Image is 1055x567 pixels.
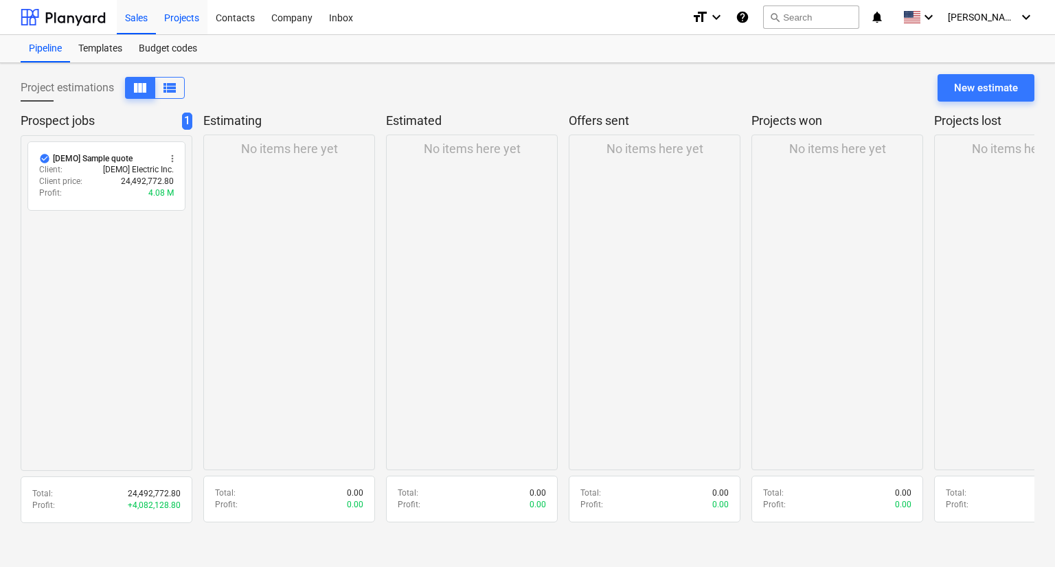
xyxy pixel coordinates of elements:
[148,187,174,199] p: 4.08 M
[167,153,178,164] span: more_vert
[870,9,884,25] i: notifications
[712,487,729,499] p: 0.00
[161,80,178,96] span: View as columns
[215,499,238,511] p: Profit :
[895,487,911,499] p: 0.00
[946,487,966,499] p: Total :
[386,113,552,129] p: Estimated
[946,499,968,511] p: Profit :
[398,499,420,511] p: Profit :
[530,499,546,511] p: 0.00
[132,80,148,96] span: View as columns
[203,113,370,129] p: Estimating
[763,487,784,499] p: Total :
[763,5,859,29] button: Search
[128,500,181,511] p: + 4,082,128.80
[1018,9,1034,25] i: keyboard_arrow_down
[121,176,174,187] p: 24,492,772.80
[708,9,725,25] i: keyboard_arrow_down
[39,164,63,176] p: Client :
[948,12,1017,23] span: [PERSON_NAME]
[215,487,236,499] p: Total :
[763,499,786,511] p: Profit :
[769,12,780,23] span: search
[103,164,174,176] p: [DEMO] Electric Inc.
[986,501,1055,567] iframe: Chat Widget
[70,35,131,62] a: Templates
[606,141,703,157] p: No items here yet
[128,488,181,500] p: 24,492,772.80
[39,187,62,199] p: Profit :
[920,9,937,25] i: keyboard_arrow_down
[21,35,70,62] a: Pipeline
[692,9,708,25] i: format_size
[712,499,729,511] p: 0.00
[21,113,177,130] p: Prospect jobs
[241,141,338,157] p: No items here yet
[751,113,918,129] p: Projects won
[530,487,546,499] p: 0.00
[938,74,1034,102] button: New estimate
[21,77,185,99] div: Project estimations
[39,176,82,187] p: Client price :
[895,499,911,511] p: 0.00
[789,141,886,157] p: No items here yet
[347,487,363,499] p: 0.00
[39,153,50,164] span: Mark as incomplete
[736,9,749,25] i: Knowledge base
[32,488,53,500] p: Total :
[347,499,363,511] p: 0.00
[32,500,55,511] p: Profit :
[569,113,735,129] p: Offers sent
[182,113,192,130] span: 1
[580,487,601,499] p: Total :
[580,499,603,511] p: Profit :
[398,487,418,499] p: Total :
[954,79,1018,97] div: New estimate
[53,153,133,164] div: [DEMO] Sample quote
[424,141,521,157] p: No items here yet
[131,35,205,62] a: Budget codes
